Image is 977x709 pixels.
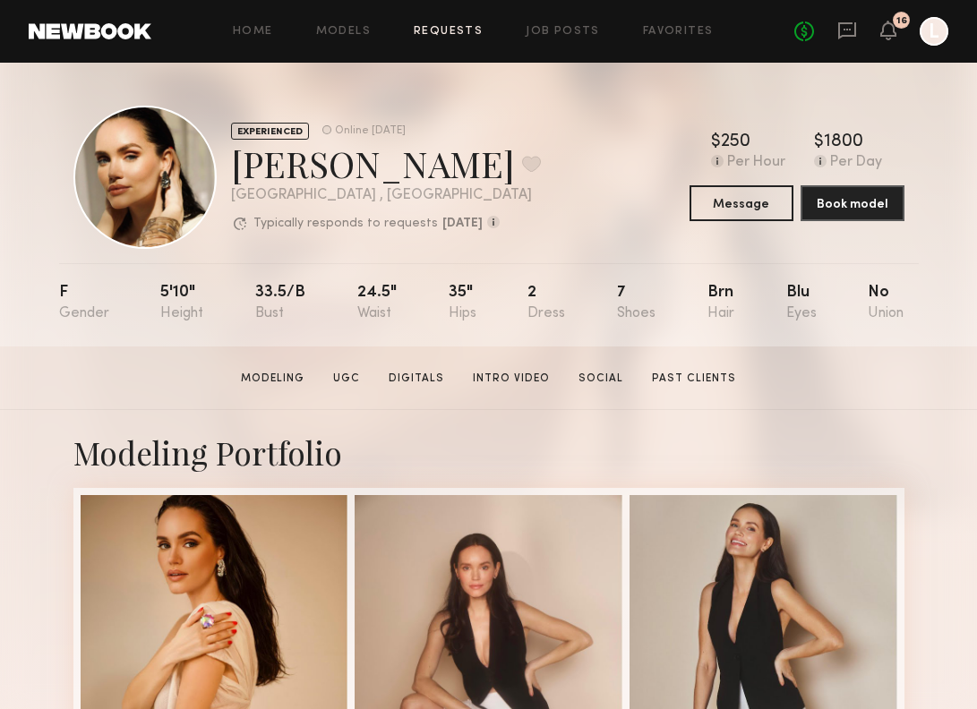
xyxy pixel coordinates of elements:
div: 16 [896,16,907,26]
div: 1800 [824,133,863,151]
a: Favorites [643,26,714,38]
a: UGC [326,371,367,387]
div: $ [711,133,721,151]
div: $ [814,133,824,151]
a: Models [316,26,371,38]
div: No [868,285,904,321]
div: 250 [721,133,750,151]
div: Online [DATE] [335,125,406,137]
a: L [920,17,948,46]
p: Typically responds to requests [253,218,438,230]
div: 33.5/b [255,285,305,321]
a: Modeling [234,371,312,387]
b: [DATE] [442,218,483,230]
a: Intro Video [466,371,557,387]
div: 35" [449,285,476,321]
div: 7 [617,285,656,321]
a: Requests [414,26,483,38]
div: Blu [786,285,817,321]
a: Home [233,26,273,38]
div: [GEOGRAPHIC_DATA] , [GEOGRAPHIC_DATA] [231,188,541,203]
a: Social [571,371,630,387]
div: 5'10" [160,285,203,321]
div: Per Hour [727,155,785,171]
a: Job Posts [526,26,600,38]
div: EXPERIENCED [231,123,309,140]
div: F [59,285,109,321]
a: Digitals [381,371,451,387]
div: Modeling Portfolio [73,431,904,474]
div: 24.5" [357,285,397,321]
button: Message [690,185,793,221]
a: Past Clients [645,371,743,387]
div: 2 [527,285,565,321]
button: Book model [801,185,904,221]
div: [PERSON_NAME] [231,140,541,187]
div: Per Day [830,155,882,171]
div: Brn [707,285,734,321]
